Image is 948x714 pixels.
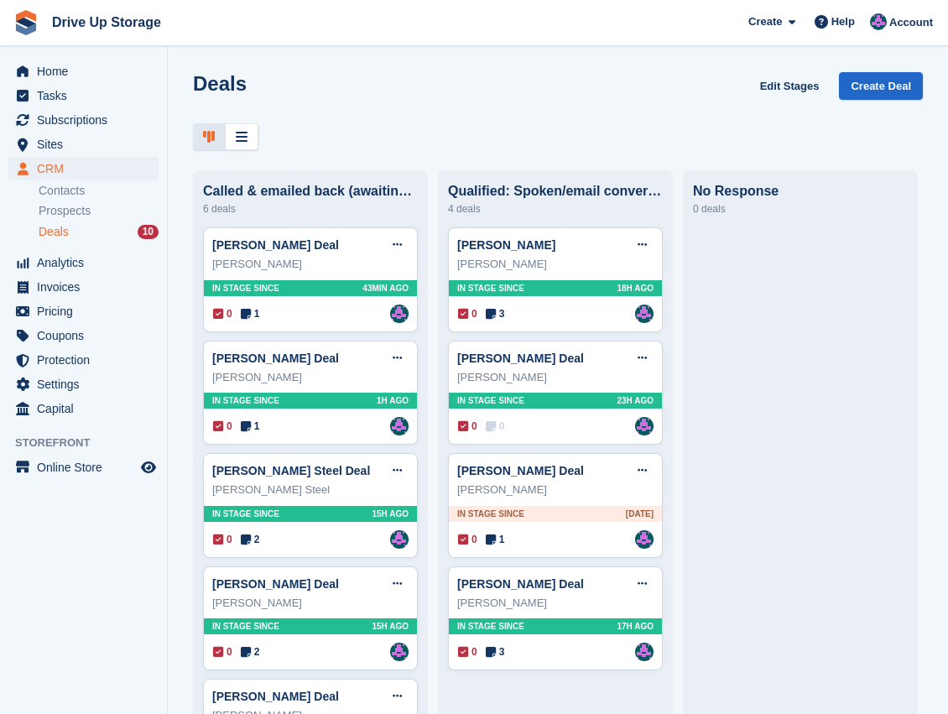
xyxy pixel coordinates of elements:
[390,643,409,661] img: Andy
[458,306,477,321] span: 0
[212,577,339,591] a: [PERSON_NAME] Deal
[635,643,654,661] img: Andy
[213,532,232,547] span: 0
[37,60,138,83] span: Home
[390,417,409,435] a: Andy
[37,348,138,372] span: Protection
[138,457,159,477] a: Preview store
[212,238,339,252] a: [PERSON_NAME] Deal
[203,199,418,219] div: 6 deals
[8,348,159,372] a: menu
[8,397,159,420] a: menu
[626,508,654,520] span: [DATE]
[45,8,168,36] a: Drive Up Storage
[241,306,260,321] span: 1
[486,644,505,659] span: 3
[212,256,409,273] div: [PERSON_NAME]
[748,13,782,30] span: Create
[212,369,409,386] div: [PERSON_NAME]
[212,508,279,520] span: In stage since
[37,108,138,132] span: Subscriptions
[241,532,260,547] span: 2
[390,530,409,549] a: Andy
[457,352,584,365] a: [PERSON_NAME] Deal
[241,419,260,434] span: 1
[37,275,138,299] span: Invoices
[213,306,232,321] span: 0
[8,251,159,274] a: menu
[39,183,159,199] a: Contacts
[635,417,654,435] img: Andy
[39,203,91,219] span: Prospects
[457,464,584,477] a: [PERSON_NAME] Deal
[839,72,923,100] a: Create Deal
[635,530,654,549] img: Andy
[457,369,654,386] div: [PERSON_NAME]
[212,595,409,612] div: [PERSON_NAME]
[212,690,339,703] a: [PERSON_NAME] Deal
[37,456,138,479] span: Online Store
[213,419,232,434] span: 0
[458,532,477,547] span: 0
[39,224,69,240] span: Deals
[212,352,339,365] a: [PERSON_NAME] Deal
[457,508,524,520] span: In stage since
[377,394,409,407] span: 1H AGO
[37,373,138,396] span: Settings
[8,108,159,132] a: menu
[37,157,138,180] span: CRM
[617,394,654,407] span: 23H AGO
[8,133,159,156] a: menu
[193,72,247,95] h1: Deals
[37,300,138,323] span: Pricing
[8,157,159,180] a: menu
[457,282,524,294] span: In stage since
[457,238,555,252] a: [PERSON_NAME]
[457,256,654,273] div: [PERSON_NAME]
[448,199,663,219] div: 4 deals
[213,644,232,659] span: 0
[15,435,167,451] span: Storefront
[390,305,409,323] img: Andy
[212,464,370,477] a: [PERSON_NAME] Steel Deal
[635,305,654,323] img: Andy
[486,532,505,547] span: 1
[457,620,524,633] span: In stage since
[486,306,505,321] span: 3
[203,184,418,199] div: Called & emailed back (awaiting response)
[212,482,409,498] div: [PERSON_NAME] Steel
[13,10,39,35] img: stora-icon-8386f47178a22dfd0bd8f6a31ec36ba5ce8667c1dd55bd0f319d3a0aa187defe.svg
[457,595,654,612] div: [PERSON_NAME]
[37,133,138,156] span: Sites
[870,13,887,30] img: Andy
[831,13,855,30] span: Help
[486,419,505,434] span: 0
[889,14,933,31] span: Account
[362,282,409,294] span: 43MIN AGO
[212,620,279,633] span: In stage since
[448,184,663,199] div: Qualified: Spoken/email conversation with them
[37,324,138,347] span: Coupons
[458,419,477,434] span: 0
[39,223,159,241] a: Deals 10
[372,620,409,633] span: 15H AGO
[241,644,260,659] span: 2
[617,620,654,633] span: 17H AGO
[138,225,159,239] div: 10
[8,60,159,83] a: menu
[372,508,409,520] span: 15H AGO
[753,72,826,100] a: Edit Stages
[458,644,477,659] span: 0
[457,577,584,591] a: [PERSON_NAME] Deal
[8,456,159,479] a: menu
[212,394,279,407] span: In stage since
[8,84,159,107] a: menu
[693,184,908,199] div: No Response
[37,397,138,420] span: Capital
